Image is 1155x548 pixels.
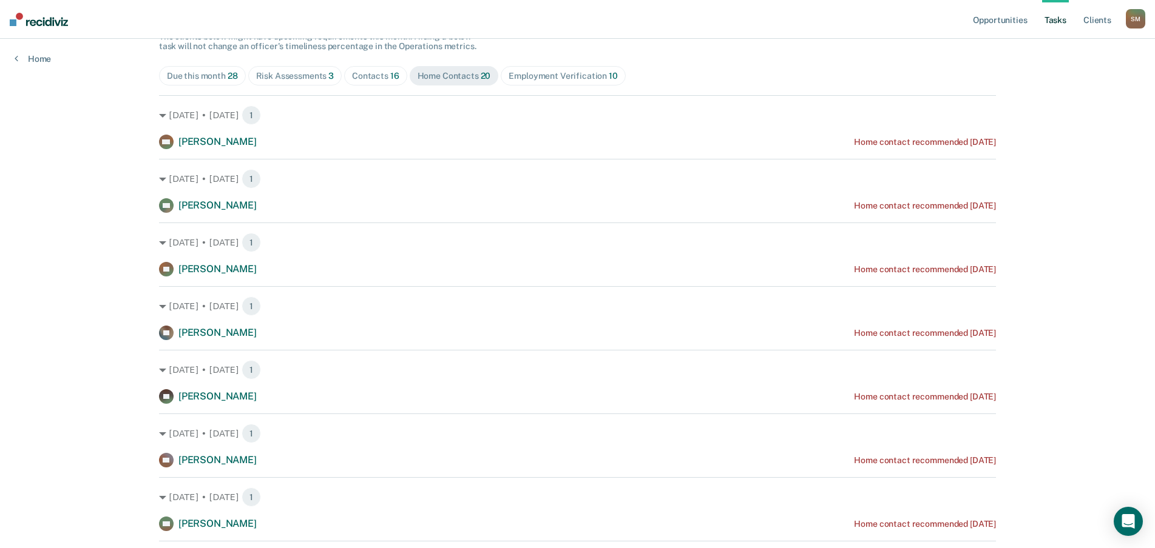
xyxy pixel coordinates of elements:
div: [DATE] • [DATE] 1 [159,296,996,316]
span: 1 [242,424,261,443]
span: 20 [481,71,491,81]
div: [DATE] • [DATE] 1 [159,233,996,252]
div: Home contact recommended [DATE] [854,328,996,338]
div: Home Contacts [418,71,491,81]
div: Employment Verification [509,71,617,81]
span: [PERSON_NAME] [178,263,257,275]
div: S M [1126,9,1145,28]
span: [PERSON_NAME] [178,454,257,466]
span: The clients below might have upcoming requirements this month. Hiding a below task will not chang... [159,32,476,52]
div: Home contact recommended [DATE] [854,455,996,466]
span: 28 [228,71,238,81]
div: Home contact recommended [DATE] [854,519,996,529]
span: [PERSON_NAME] [178,136,257,147]
span: 1 [242,360,261,379]
span: 10 [609,71,618,81]
span: 3 [328,71,334,81]
div: [DATE] • [DATE] 1 [159,169,996,189]
img: Recidiviz [10,13,68,26]
button: SM [1126,9,1145,28]
span: 1 [242,296,261,316]
div: [DATE] • [DATE] 1 [159,105,996,125]
span: 1 [242,105,261,125]
div: Contacts [352,71,399,81]
div: Home contact recommended [DATE] [854,137,996,147]
span: [PERSON_NAME] [178,390,257,402]
span: [PERSON_NAME] [178,518,257,529]
div: [DATE] • [DATE] 1 [159,360,996,379]
span: 16 [390,71,399,81]
div: Home contact recommended [DATE] [854,392,996,402]
div: Risk Assessments [256,71,334,81]
span: 1 [242,169,261,189]
div: [DATE] • [DATE] 1 [159,424,996,443]
span: [PERSON_NAME] [178,199,257,211]
span: [PERSON_NAME] [178,327,257,338]
div: [DATE] • [DATE] 1 [159,487,996,507]
div: Home contact recommended [DATE] [854,201,996,211]
div: Open Intercom Messenger [1114,507,1143,536]
div: Home contact recommended [DATE] [854,264,996,275]
a: Home [15,53,51,64]
span: 1 [242,233,261,252]
span: 1 [242,487,261,507]
div: Due this month [167,71,238,81]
